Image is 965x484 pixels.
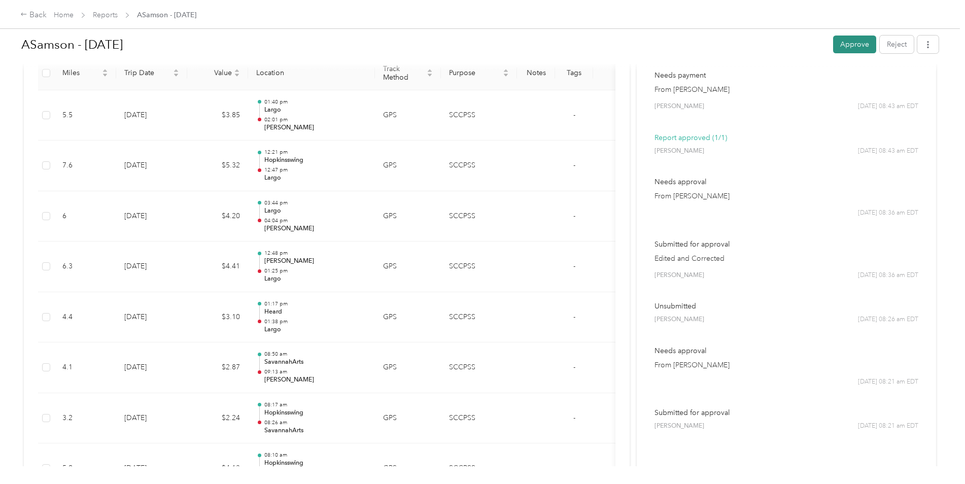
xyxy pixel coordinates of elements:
[187,292,248,343] td: $3.10
[573,262,575,270] span: -
[573,313,575,321] span: -
[62,68,100,77] span: Miles
[654,271,704,280] span: [PERSON_NAME]
[264,426,367,435] p: SavannahArts
[21,32,826,57] h1: ASamson - July 2025
[54,393,116,444] td: 3.2
[93,11,118,19] a: Reports
[116,141,187,191] td: [DATE]
[375,191,441,242] td: GPS
[187,90,248,141] td: $3.85
[654,360,918,370] p: From [PERSON_NAME]
[264,307,367,317] p: Heard
[449,68,501,77] span: Purpose
[264,149,367,156] p: 12:21 pm
[102,72,108,78] span: caret-down
[264,351,367,358] p: 08:50 am
[654,301,918,312] p: Unsubmitted
[264,156,367,165] p: Hopkinsswing
[264,257,367,266] p: [PERSON_NAME]
[517,56,555,90] th: Notes
[264,452,367,459] p: 08:10 am
[54,191,116,242] td: 6
[54,292,116,343] td: 4.4
[654,191,918,201] p: From [PERSON_NAME]
[124,68,171,77] span: Trip Date
[573,464,575,472] span: -
[116,56,187,90] th: Trip Date
[116,342,187,393] td: [DATE]
[858,422,918,431] span: [DATE] 08:21 am EDT
[441,342,517,393] td: SCCPSS
[264,199,367,206] p: 03:44 pm
[187,191,248,242] td: $4.20
[264,408,367,418] p: Hopkinsswing
[375,141,441,191] td: GPS
[654,407,918,418] p: Submitted for approval
[173,72,179,78] span: caret-down
[54,241,116,292] td: 6.3
[264,358,367,367] p: SavannahArts
[137,10,196,20] span: ASamson - [DATE]
[441,56,517,90] th: Purpose
[654,102,704,111] span: [PERSON_NAME]
[264,250,367,257] p: 12:48 pm
[833,36,876,53] button: Approve
[654,147,704,156] span: [PERSON_NAME]
[54,90,116,141] td: 5.5
[375,393,441,444] td: GPS
[858,377,918,387] span: [DATE] 08:21 am EDT
[264,98,367,106] p: 01:40 pm
[573,363,575,371] span: -
[264,123,367,132] p: [PERSON_NAME]
[264,300,367,307] p: 01:17 pm
[441,90,517,141] td: SCCPSS
[187,393,248,444] td: $2.24
[908,427,965,484] iframe: Everlance-gr Chat Button Frame
[116,191,187,242] td: [DATE]
[116,292,187,343] td: [DATE]
[427,72,433,78] span: caret-down
[441,241,517,292] td: SCCPSS
[441,393,517,444] td: SCCPSS
[264,217,367,224] p: 04:04 pm
[187,241,248,292] td: $4.41
[654,132,918,143] p: Report approved (1/1)
[375,90,441,141] td: GPS
[187,342,248,393] td: $2.87
[195,68,232,77] span: Value
[858,147,918,156] span: [DATE] 08:43 am EDT
[573,161,575,169] span: -
[234,72,240,78] span: caret-down
[573,111,575,119] span: -
[264,375,367,385] p: [PERSON_NAME]
[264,459,367,468] p: Hopkinsswing
[503,72,509,78] span: caret-down
[858,209,918,218] span: [DATE] 08:36 am EDT
[654,84,918,95] p: From [PERSON_NAME]
[654,345,918,356] p: Needs approval
[187,56,248,90] th: Value
[54,11,74,19] a: Home
[264,224,367,233] p: [PERSON_NAME]
[375,241,441,292] td: GPS
[264,325,367,334] p: Largo
[116,90,187,141] td: [DATE]
[375,342,441,393] td: GPS
[264,274,367,284] p: Largo
[264,267,367,274] p: 01:25 pm
[54,141,116,191] td: 7.6
[654,253,918,264] p: Edited and Corrected
[54,342,116,393] td: 4.1
[264,401,367,408] p: 08:17 am
[264,166,367,174] p: 12:47 pm
[116,393,187,444] td: [DATE]
[441,292,517,343] td: SCCPSS
[858,271,918,280] span: [DATE] 08:36 am EDT
[441,141,517,191] td: SCCPSS
[441,191,517,242] td: SCCPSS
[264,106,367,115] p: Largo
[383,64,425,82] span: Track Method
[264,318,367,325] p: 01:38 pm
[54,56,116,90] th: Miles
